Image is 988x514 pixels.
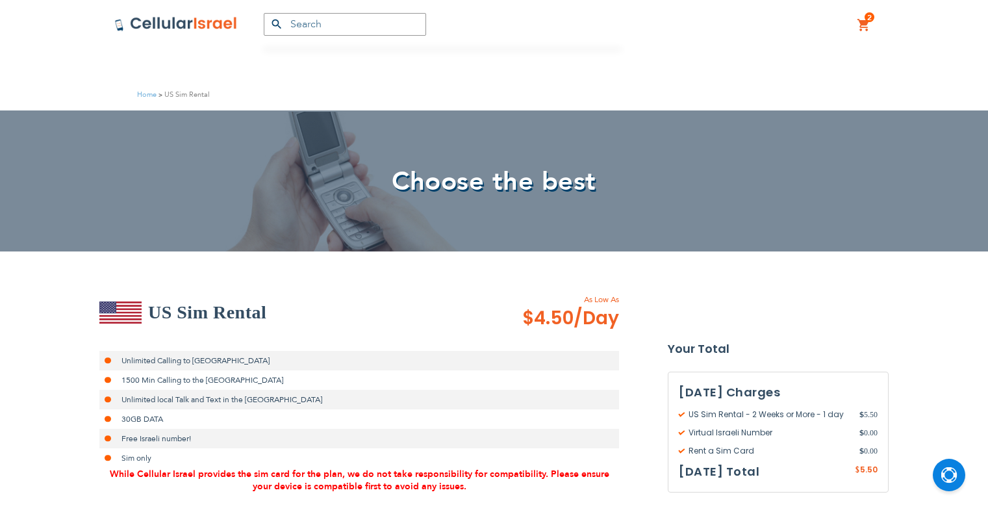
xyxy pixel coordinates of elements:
h3: [DATE] Charges [679,383,878,402]
li: Sim only [99,448,619,468]
span: US Sim Rental - 2 Weeks or More - 1 day [679,409,859,420]
span: As Low As [487,294,619,305]
span: $ [855,465,860,476]
span: Rent a Sim Card [679,445,859,457]
li: US Sim Rental [157,88,210,101]
span: 5.50 [860,464,878,475]
li: Unlimited local Talk and Text in the [GEOGRAPHIC_DATA] [99,390,619,409]
li: 30GB DATA [99,409,619,429]
span: 0.00 [859,427,878,439]
h2: US Sim Rental [148,300,266,326]
span: Choose the best [392,164,596,199]
span: $ [859,427,864,439]
img: Cellular Israel Logo [114,16,238,32]
input: Search [264,13,426,36]
span: $4.50 [522,305,619,331]
a: 2 [857,18,871,33]
strong: Your Total [668,339,889,359]
li: 1500 Min Calling to the [GEOGRAPHIC_DATA] [99,370,619,390]
span: Virtual Israeli Number [679,427,859,439]
span: 2 [867,12,872,23]
img: US Sim Rental [99,302,142,324]
li: Free Israeli number! [99,429,619,448]
span: $ [859,445,864,457]
span: $ [859,409,864,420]
h3: [DATE] Total [679,462,759,482]
span: /Day [574,305,619,331]
span: While Cellular Israel provides the sim card for the plan, we do not take responsibility for compa... [110,468,609,493]
span: 5.50 [859,409,878,420]
li: Unlimited Calling to [GEOGRAPHIC_DATA] [99,351,619,370]
a: Home [137,90,157,99]
span: 0.00 [859,445,878,457]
